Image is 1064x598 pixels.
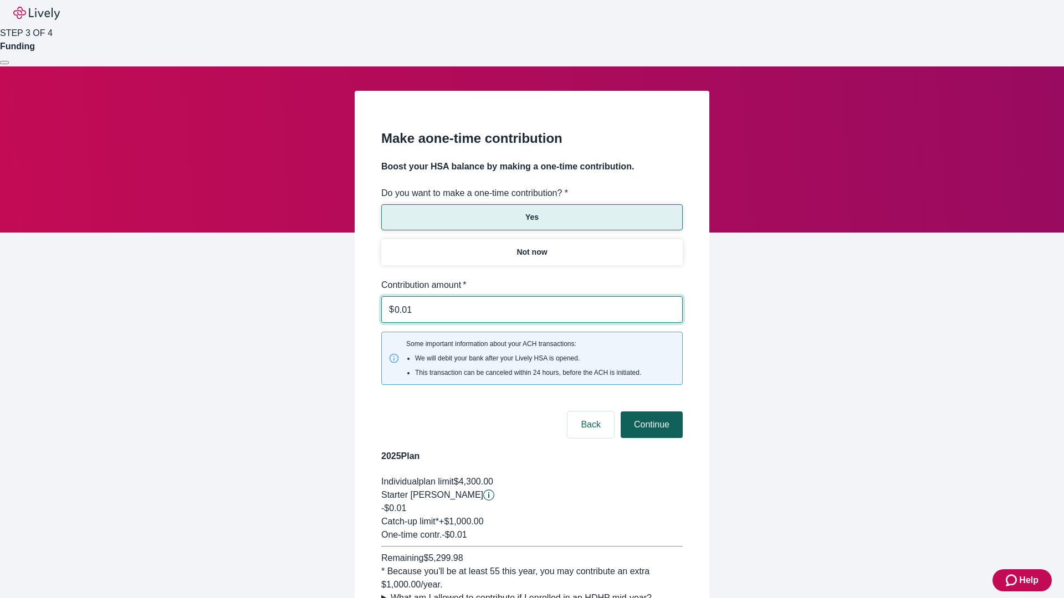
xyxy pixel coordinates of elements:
[423,553,463,563] span: $5,299.98
[621,411,683,438] button: Continue
[993,569,1052,591] button: Zendesk support iconHelp
[389,303,394,316] p: $
[415,353,641,363] li: We will debit your bank after your Lively HSA is opened.
[13,7,60,20] img: Lively
[381,517,439,526] span: Catch-up limit*
[442,530,467,539] span: - $0.01
[454,477,493,486] span: $4,300.00
[381,490,483,499] span: Starter [PERSON_NAME]
[381,160,683,173] h4: Boost your HSA balance by making a one-time contribution.
[381,530,442,539] span: One-time contr.
[381,565,683,591] div: * Because you'll be at least 55 this year, you may contribute an extra $1,000.00 /year.
[381,128,683,148] h2: Make a one-time contribution
[381,279,467,292] label: Contribution amount
[381,503,406,513] span: -$0.01
[381,187,568,200] label: Do you want to make a one-time contribution? *
[395,298,683,321] input: $0.00
[483,489,494,501] button: Lively will contribute $0.01 to establish your account
[516,246,547,258] p: Not now
[567,411,614,438] button: Back
[406,339,641,378] span: Some important information about your ACH transactions:
[525,212,539,223] p: Yes
[483,489,494,501] svg: Starter penny details
[381,477,454,486] span: Individual plan limit
[439,517,484,526] span: + $1,000.00
[1019,574,1039,587] span: Help
[381,239,683,265] button: Not now
[381,553,423,563] span: Remaining
[415,368,641,378] li: This transaction can be canceled within 24 hours, before the ACH is initiated.
[381,450,683,463] h4: 2025 Plan
[381,204,683,230] button: Yes
[1006,574,1019,587] svg: Zendesk support icon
